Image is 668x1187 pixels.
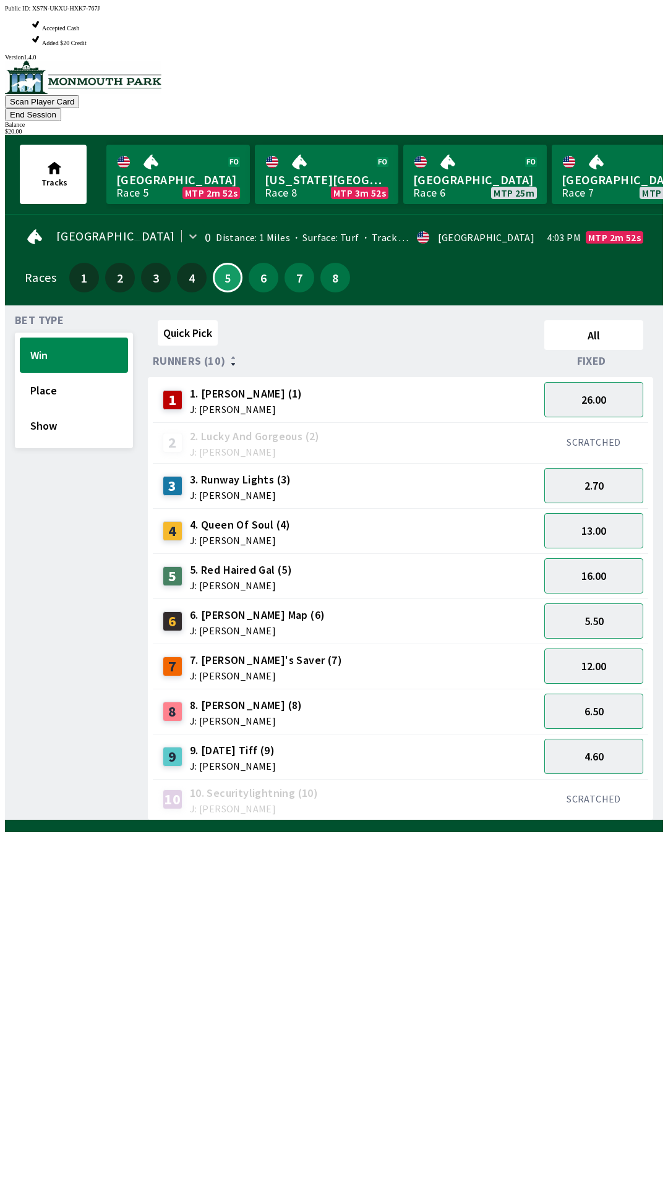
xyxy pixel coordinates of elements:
span: 12.00 [581,659,606,673]
span: MTP 2m 52s [588,232,641,242]
span: Track Condition: Firm [359,231,468,244]
span: [US_STATE][GEOGRAPHIC_DATA] [265,172,388,188]
span: 6 [252,273,275,282]
div: [GEOGRAPHIC_DATA] [438,232,534,242]
span: J: [PERSON_NAME] [190,626,325,636]
button: 8 [320,263,350,292]
span: 26.00 [581,393,606,407]
span: Show [30,419,118,433]
a: [GEOGRAPHIC_DATA]Race 6MTP 25m [403,145,547,204]
span: 4 [180,273,203,282]
span: J: [PERSON_NAME] [190,804,318,814]
button: 7 [285,263,314,292]
span: J: [PERSON_NAME] [190,535,291,545]
span: Quick Pick [163,326,212,340]
span: Bet Type [15,315,64,325]
button: 4.60 [544,739,643,774]
span: 10. Securitylightning (10) [190,785,318,801]
span: 13.00 [581,524,606,538]
span: Win [30,348,118,362]
button: 4 [177,263,207,292]
button: 12.00 [544,649,643,684]
span: 3 [144,273,168,282]
span: 7 [288,273,311,282]
div: Runners (10) [153,355,539,367]
button: End Session [5,108,61,121]
span: MTP 3m 52s [333,188,386,198]
span: J: [PERSON_NAME] [190,671,342,681]
span: [GEOGRAPHIC_DATA] [413,172,537,188]
button: Win [20,338,128,373]
a: [US_STATE][GEOGRAPHIC_DATA]Race 8MTP 3m 52s [255,145,398,204]
div: 3 [163,476,182,496]
span: Accepted Cash [42,25,79,32]
button: 2 [105,263,135,292]
span: Distance: 1 Miles [216,231,290,244]
button: Tracks [20,145,87,204]
div: Race 6 [413,188,445,198]
div: 6 [163,611,182,631]
div: 5 [163,566,182,586]
span: 7. [PERSON_NAME]'s Saver (7) [190,652,342,668]
span: J: [PERSON_NAME] [190,490,291,500]
span: MTP 25m [494,188,534,198]
span: XS7N-UKXU-HXK7-767J [32,5,100,12]
div: Race 8 [265,188,297,198]
button: All [544,320,643,350]
span: J: [PERSON_NAME] [190,581,292,590]
span: J: [PERSON_NAME] [190,404,302,414]
button: 3 [141,263,171,292]
span: 9. [DATE] Tiff (9) [190,742,276,759]
span: Surface: Turf [290,231,359,244]
a: [GEOGRAPHIC_DATA]Race 5MTP 2m 52s [106,145,250,204]
span: All [550,328,638,342]
span: 3. Runway Lights (3) [190,472,291,488]
span: Runners (10) [153,356,226,366]
span: 1 [72,273,96,282]
button: 16.00 [544,558,643,593]
div: Fixed [539,355,648,367]
span: MTP 2m 52s [185,188,238,198]
span: 6.50 [584,704,604,718]
span: Added $20 Credit [42,40,87,46]
button: 5 [213,263,242,292]
div: SCRATCHED [544,793,643,805]
button: Quick Pick [158,320,218,346]
div: Balance [5,121,663,128]
button: Show [20,408,128,443]
button: 2.70 [544,468,643,503]
div: 8 [163,702,182,721]
div: 4 [163,521,182,541]
div: SCRATCHED [544,436,643,448]
span: 6. [PERSON_NAME] Map (6) [190,607,325,623]
span: 1. [PERSON_NAME] (1) [190,386,302,402]
span: 4:03 PM [547,232,581,242]
span: J: [PERSON_NAME] [190,447,320,457]
span: [GEOGRAPHIC_DATA] [116,172,240,188]
span: 5.50 [584,614,604,628]
div: Race 7 [562,188,594,198]
span: 4. Queen Of Soul (4) [190,517,291,533]
div: 7 [163,657,182,676]
div: Race 5 [116,188,148,198]
button: 6.50 [544,694,643,729]
span: 5 [217,274,238,281]
button: 1 [69,263,99,292]
span: J: [PERSON_NAME] [190,761,276,771]
span: 4.60 [584,749,604,764]
button: Place [20,373,128,408]
div: 2 [163,433,182,453]
div: $ 20.00 [5,128,663,135]
span: 2.70 [584,479,604,493]
span: 5. Red Haired Gal (5) [190,562,292,578]
span: 16.00 [581,569,606,583]
span: Tracks [41,177,67,188]
span: Place [30,383,118,398]
button: 5.50 [544,603,643,639]
div: 0 [205,232,211,242]
div: 10 [163,789,182,809]
span: 8 [323,273,347,282]
div: 9 [163,747,182,767]
span: Fixed [577,356,606,366]
div: Races [25,273,56,283]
